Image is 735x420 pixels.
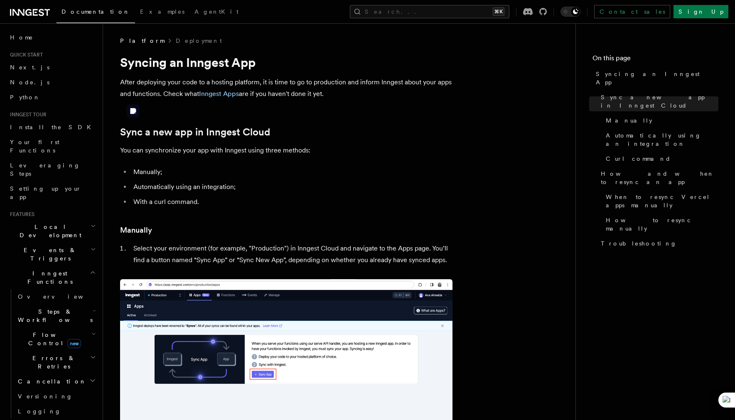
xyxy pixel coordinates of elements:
[18,408,61,415] span: Logging
[7,269,90,286] span: Inngest Functions
[57,2,135,23] a: Documentation
[131,243,452,266] li: Select your environment (for example, "Production") in Inngest Cloud and navigate to the Apps pag...
[606,116,652,125] span: Manually
[10,33,33,42] span: Home
[7,219,98,243] button: Local Development
[120,37,164,45] span: Platform
[602,151,718,166] a: Curl command
[602,113,718,128] a: Manually
[120,76,452,100] p: After deploying your code to a hosting platform, it is time to go to production and inform Innges...
[18,393,73,400] span: Versioning
[7,266,98,289] button: Inngest Functions
[194,8,238,15] span: AgentKit
[10,185,81,200] span: Setting up your app
[120,145,452,156] p: You can synchronize your app with Inngest using three methods:
[10,162,80,177] span: Leveraging Steps
[140,8,184,15] span: Examples
[674,5,728,18] a: Sign Up
[15,374,98,389] button: Cancellation
[15,331,91,347] span: Flow Control
[597,236,718,251] a: Troubleshooting
[606,155,671,163] span: Curl command
[15,351,98,374] button: Errors & Retries
[601,169,718,186] span: How and when to resync an app
[67,339,81,348] span: new
[7,223,91,239] span: Local Development
[601,239,677,248] span: Troubleshooting
[350,5,509,18] button: Search...⌘K
[602,189,718,213] a: When to resync Vercel apps manually
[7,120,98,135] a: Install the SDK
[594,5,670,18] a: Contact sales
[7,181,98,204] a: Setting up your app
[601,93,718,110] span: Sync a new app in Inngest Cloud
[15,307,93,324] span: Steps & Workflows
[18,293,103,300] span: Overview
[7,60,98,75] a: Next.js
[15,389,98,404] a: Versioning
[120,55,452,70] h1: Syncing an Inngest App
[61,8,130,15] span: Documentation
[606,131,718,148] span: Automatically using an integration
[597,90,718,113] a: Sync a new app in Inngest Cloud
[15,304,98,327] button: Steps & Workflows
[135,2,189,22] a: Examples
[15,289,98,304] a: Overview
[10,124,96,130] span: Install the SDK
[7,158,98,181] a: Leveraging Steps
[10,79,49,86] span: Node.js
[597,166,718,189] a: How and when to resync an app
[7,90,98,105] a: Python
[176,37,222,45] a: Deployment
[131,181,452,193] li: Automatically using an integration;
[7,135,98,158] a: Your first Functions
[120,224,152,236] a: Manually
[7,243,98,266] button: Events & Triggers
[15,404,98,419] a: Logging
[15,327,98,351] button: Flow Controlnew
[120,126,270,138] a: Sync a new app in Inngest Cloud
[10,139,59,154] span: Your first Functions
[10,94,40,101] span: Python
[7,52,43,58] span: Quick start
[7,246,91,263] span: Events & Triggers
[602,213,718,236] a: How to resync manually
[602,128,718,151] a: Automatically using an integration
[606,193,718,209] span: When to resync Vercel apps manually
[596,70,718,86] span: Syncing an Inngest App
[592,53,718,66] h4: On this page
[189,2,243,22] a: AgentKit
[199,90,239,98] a: Inngest Apps
[7,211,34,218] span: Features
[560,7,580,17] button: Toggle dark mode
[131,166,452,178] li: Manually;
[7,289,98,419] div: Inngest Functions
[7,75,98,90] a: Node.js
[592,66,718,90] a: Syncing an Inngest App
[131,196,452,208] li: With a curl command.
[15,354,90,371] span: Errors & Retries
[15,377,86,386] span: Cancellation
[10,64,49,71] span: Next.js
[7,111,47,118] span: Inngest tour
[7,30,98,45] a: Home
[606,216,718,233] span: How to resync manually
[493,7,504,16] kbd: ⌘K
